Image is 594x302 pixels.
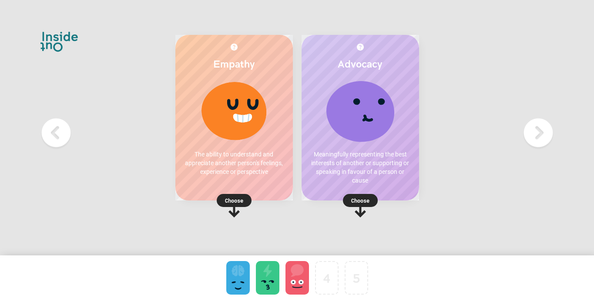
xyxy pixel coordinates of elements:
[39,115,74,150] img: Previous
[175,196,293,205] p: Choose
[521,115,556,150] img: Next
[310,150,410,185] p: Meaningfully representing the best interests of another or supporting or speaking in favour of a ...
[302,196,419,205] p: Choose
[184,150,284,176] p: The ability to understand and appreciate another person's feelings, experience or perspective
[357,44,364,51] img: More about Advocacy
[310,58,410,70] h2: Advocacy
[184,58,284,70] h2: Empathy
[231,44,238,51] img: More about Empathy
